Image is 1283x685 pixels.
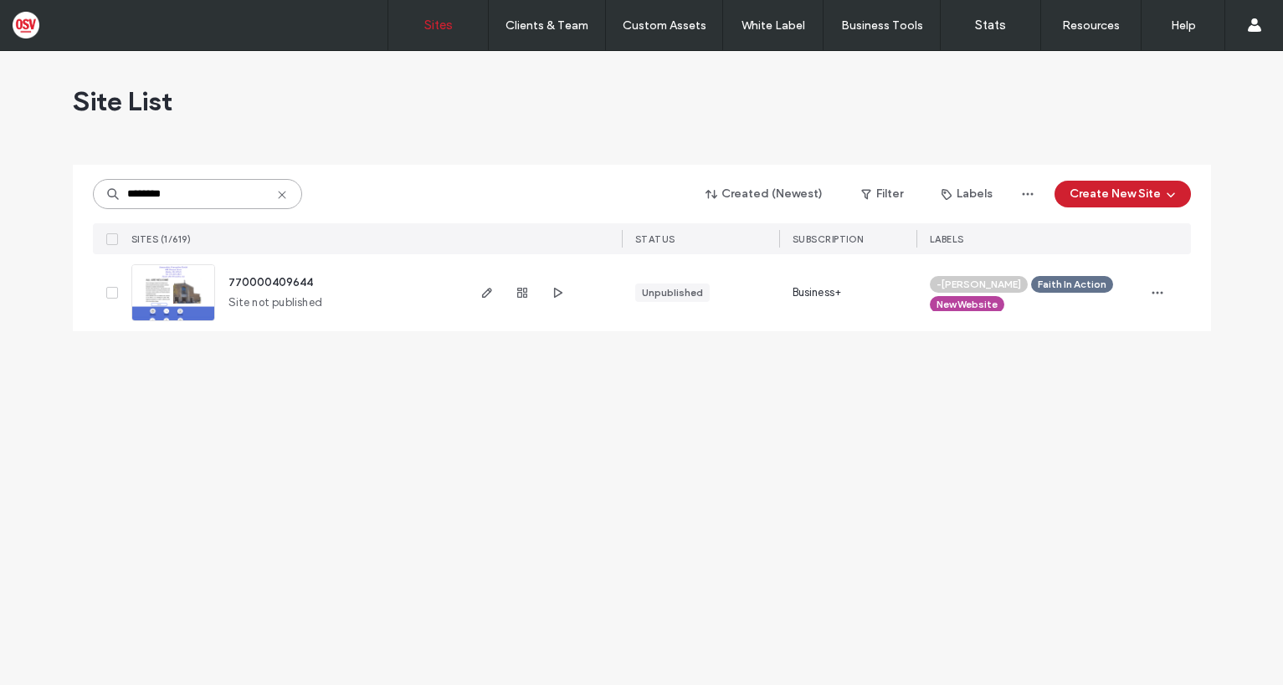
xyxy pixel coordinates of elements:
span: Help [38,12,72,27]
button: Labels [926,181,1008,207]
label: Sites [424,18,453,33]
div: Unpublished [642,285,703,300]
span: SITES (1/619) [131,233,192,245]
label: Business Tools [841,18,923,33]
label: Custom Assets [623,18,706,33]
a: 770000409644 [228,276,313,289]
button: Created (Newest) [691,181,838,207]
label: Resources [1062,18,1120,33]
span: -[PERSON_NAME] [937,277,1021,292]
span: Site not published [228,294,323,311]
span: Site List [73,84,172,118]
span: LABELS [930,233,964,245]
label: Help [1171,18,1196,33]
span: New Website [937,297,998,312]
span: Faith In Action [1038,277,1106,292]
span: STATUS [635,233,675,245]
label: White Label [742,18,805,33]
label: Stats [975,18,1006,33]
span: SUBSCRIPTION [793,233,864,245]
button: Create New Site [1055,181,1191,207]
span: Business+ [793,284,842,301]
label: Clients & Team [506,18,588,33]
button: Filter [844,181,920,207]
